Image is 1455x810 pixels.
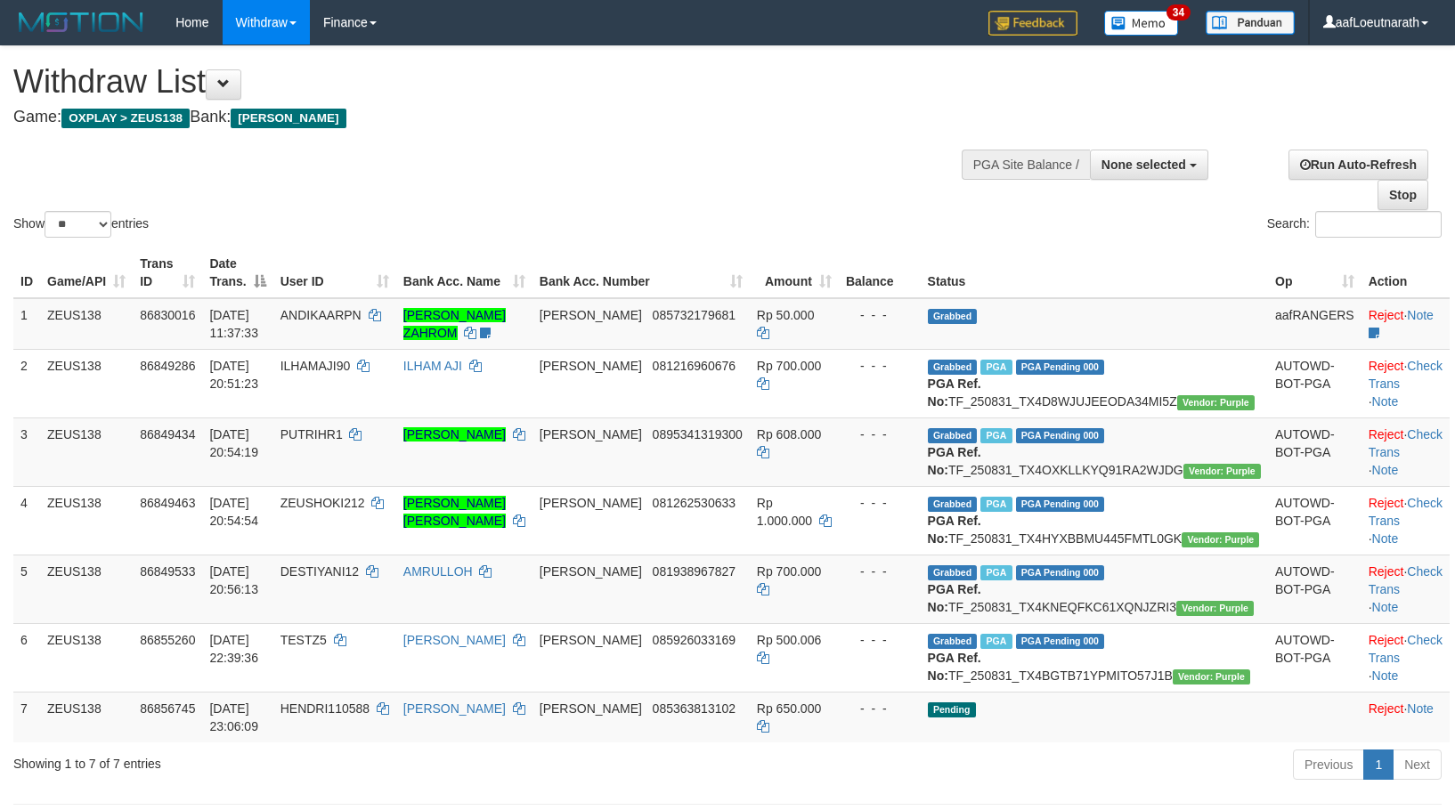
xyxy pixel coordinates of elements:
[280,427,343,441] span: PUTRIHR1
[1362,555,1450,623] td: · ·
[1369,633,1443,665] a: Check Trans
[540,359,642,373] span: [PERSON_NAME]
[928,497,978,512] span: Grabbed
[13,211,149,238] label: Show entries
[980,634,1012,649] span: Marked by aafmaleo
[1267,211,1442,238] label: Search:
[1369,564,1443,596] a: Check Trans
[209,564,258,596] span: [DATE] 20:56:13
[40,298,133,350] td: ZEUS138
[1293,749,1364,780] a: Previous
[653,633,736,647] span: Copy 085926033169 to clipboard
[140,427,195,441] span: 86849434
[1393,749,1442,780] a: Next
[133,247,202,298] th: Trans ID: activate to sort column ascending
[846,563,914,580] div: - - -
[1315,211,1442,238] input: Search:
[846,425,914,443] div: - - -
[1268,417,1362,486] td: AUTOWD-BOT-PGA
[1268,486,1362,555] td: AUTOWD-BOT-PGA
[846,631,914,649] div: - - -
[980,360,1012,375] span: Marked by aafRornrotha
[540,496,642,510] span: [PERSON_NAME]
[1369,701,1404,716] a: Reject
[140,359,195,373] span: 86849286
[1206,11,1295,35] img: panduan.png
[928,377,981,409] b: PGA Ref. No:
[1407,308,1434,322] a: Note
[209,427,258,459] span: [DATE] 20:54:19
[1362,349,1450,417] td: · ·
[1369,427,1404,441] a: Reject
[231,109,345,128] span: [PERSON_NAME]
[1369,308,1404,322] a: Reject
[653,308,736,322] span: Copy 085732179681 to clipboard
[209,633,258,665] span: [DATE] 22:39:36
[921,349,1268,417] td: TF_250831_TX4D8WJUJEEODA34MI5Z
[846,494,914,512] div: - - -
[653,359,736,373] span: Copy 081216960676 to clipboard
[750,247,839,298] th: Amount: activate to sort column ascending
[980,428,1012,443] span: Marked by aafRornrotha
[209,496,258,528] span: [DATE] 20:54:54
[140,633,195,647] span: 86855260
[1183,464,1261,479] span: Vendor URL: https://trx4.1velocity.biz
[1369,359,1443,391] a: Check Trans
[140,564,195,579] span: 86849533
[1177,395,1255,410] span: Vendor URL: https://trx4.1velocity.biz
[1016,634,1105,649] span: PGA Pending
[1016,497,1105,512] span: PGA Pending
[1176,601,1254,616] span: Vendor URL: https://trx4.1velocity.biz
[653,564,736,579] span: Copy 081938967827 to clipboard
[13,555,40,623] td: 5
[653,496,736,510] span: Copy 081262530633 to clipboard
[1268,247,1362,298] th: Op: activate to sort column ascending
[209,308,258,340] span: [DATE] 11:37:33
[653,427,743,441] span: Copy 0895341319300 to clipboard
[1362,247,1450,298] th: Action
[540,308,642,322] span: [PERSON_NAME]
[653,701,736,716] span: Copy 085363813102 to clipboard
[757,701,821,716] span: Rp 650.000
[1372,668,1399,683] a: Note
[921,623,1268,692] td: TF_250831_TX4BGTB71YPMITO57J1B
[1369,496,1404,510] a: Reject
[540,633,642,647] span: [PERSON_NAME]
[40,349,133,417] td: ZEUS138
[1268,298,1362,350] td: aafRANGERS
[13,298,40,350] td: 1
[280,564,359,579] span: DESTIYANI12
[140,701,195,716] span: 86856745
[1288,150,1428,180] a: Run Auto-Refresh
[757,359,821,373] span: Rp 700.000
[921,486,1268,555] td: TF_250831_TX4HYXBBMU445FMTL0GK
[403,564,473,579] a: AMRULLOH
[757,308,815,322] span: Rp 50.000
[61,109,190,128] span: OXPLAY > ZEUS138
[280,701,370,716] span: HENDRI110588
[928,582,981,614] b: PGA Ref. No:
[1407,701,1434,716] a: Note
[140,308,195,322] span: 86830016
[280,496,365,510] span: ZEUSHOKI212
[40,623,133,692] td: ZEUS138
[540,427,642,441] span: [PERSON_NAME]
[1369,359,1404,373] a: Reject
[13,486,40,555] td: 4
[839,247,921,298] th: Balance
[1268,555,1362,623] td: AUTOWD-BOT-PGA
[846,700,914,717] div: - - -
[403,308,506,340] a: [PERSON_NAME] ZAHROM
[280,633,327,647] span: TESTZ5
[532,247,750,298] th: Bank Acc. Number: activate to sort column ascending
[1362,417,1450,486] td: · ·
[1166,4,1191,20] span: 34
[928,634,978,649] span: Grabbed
[403,496,506,528] a: [PERSON_NAME] [PERSON_NAME]
[928,445,981,477] b: PGA Ref. No:
[928,309,978,324] span: Grabbed
[13,349,40,417] td: 2
[1016,428,1105,443] span: PGA Pending
[13,64,952,100] h1: Withdraw List
[40,417,133,486] td: ZEUS138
